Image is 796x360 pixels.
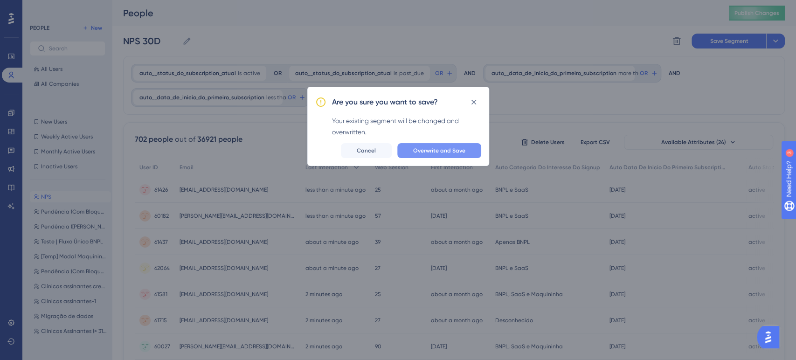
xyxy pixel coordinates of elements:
h2: Are you sure you want to save? [332,97,438,108]
span: Cancel [357,147,376,154]
span: Overwrite and Save [413,147,465,154]
span: Need Help? [22,2,58,14]
div: Your existing segment will be changed and overwritten. [332,115,481,138]
iframe: UserGuiding AI Assistant Launcher [757,323,785,351]
div: 3 [65,5,68,12]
